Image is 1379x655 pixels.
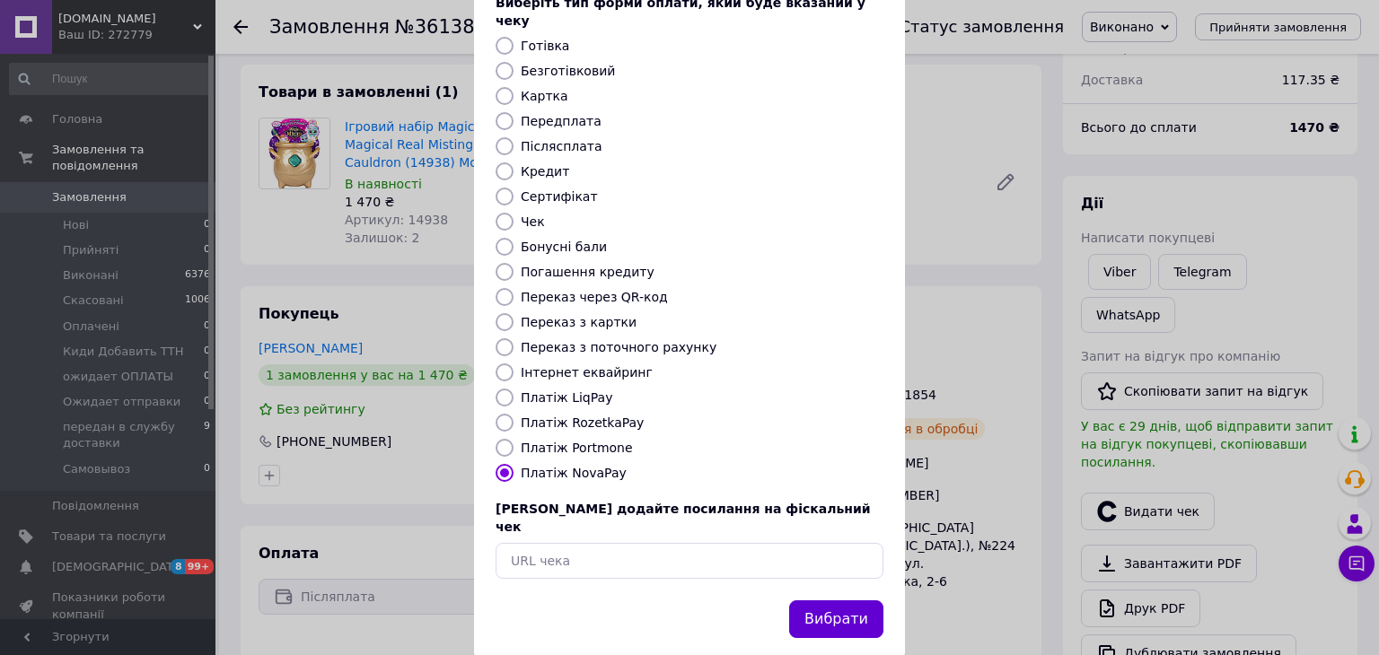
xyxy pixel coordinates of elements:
label: Переказ з картки [521,315,637,329]
label: Платіж RozetkaPay [521,415,644,430]
label: Платіж Portmone [521,441,633,455]
label: Погашення кредиту [521,265,654,279]
label: Кредит [521,164,569,179]
label: Платіж LiqPay [521,390,612,405]
label: Переказ через QR-код [521,290,668,304]
label: Переказ з поточного рахунку [521,340,716,354]
label: Сертифікат [521,189,598,204]
button: Вибрати [789,600,883,639]
label: Готівка [521,39,569,53]
input: URL чека [496,543,883,579]
label: Картка [521,89,568,103]
label: Безготівковий [521,64,615,78]
label: Бонусні бали [521,240,607,254]
label: Платіж NovaPay [521,466,627,480]
label: Післясплата [521,139,602,153]
label: Передплата [521,114,602,128]
label: Інтернет еквайринг [521,365,653,380]
label: Чек [521,214,545,229]
span: [PERSON_NAME] додайте посилання на фіскальний чек [496,502,871,534]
